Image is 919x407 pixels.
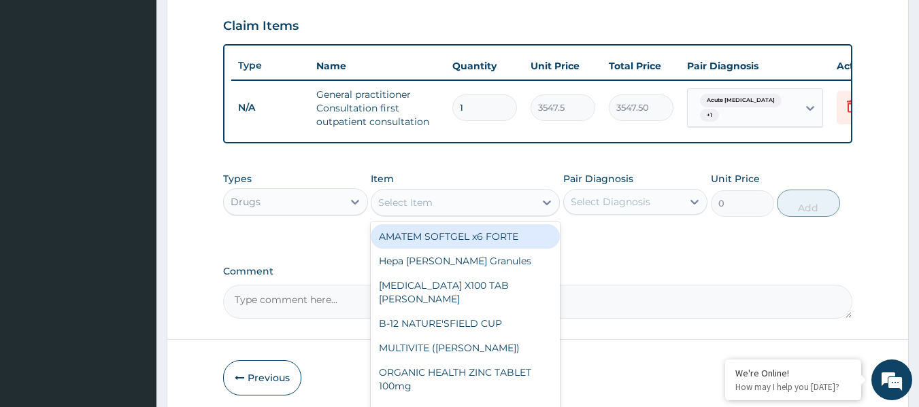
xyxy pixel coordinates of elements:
[563,172,633,185] label: Pair Diagnosis
[830,52,898,79] th: Actions
[223,19,299,34] h3: Claim Items
[700,109,719,122] span: + 1
[602,52,680,79] th: Total Price
[371,224,560,249] div: AMATEM SOFTGEL x6 FORTE
[378,196,433,209] div: Select Item
[446,52,524,79] th: Quantity
[735,381,851,393] p: How may I help you today?
[231,195,261,209] div: Drugs
[680,52,830,79] th: Pair Diagnosis
[310,81,446,135] td: General practitioner Consultation first outpatient consultation
[223,266,853,277] label: Comment
[711,172,760,185] label: Unit Price
[371,360,560,398] div: ORGANIC HEALTH ZINC TABLET 100mg
[310,52,446,79] th: Name
[71,76,229,94] div: Chat with us now
[25,68,55,102] img: d_794563401_company_1708531726252_794563401
[223,173,252,185] label: Types
[231,95,310,120] td: N/A
[524,52,602,79] th: Unit Price
[371,336,560,360] div: MULTIVITE ([PERSON_NAME])
[223,7,256,39] div: Minimize live chat window
[371,172,394,185] label: Item
[371,249,560,273] div: Hepa [PERSON_NAME] Granules
[777,190,840,217] button: Add
[79,119,188,256] span: We're online!
[571,195,650,209] div: Select Diagnosis
[231,53,310,78] th: Type
[700,94,782,107] span: Acute [MEDICAL_DATA]
[371,311,560,336] div: B-12 NATURE'SFIELD CUP
[223,360,301,395] button: Previous
[371,273,560,311] div: [MEDICAL_DATA] X100 TAB [PERSON_NAME]
[7,266,259,314] textarea: Type your message and hit 'Enter'
[735,367,851,379] div: We're Online!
